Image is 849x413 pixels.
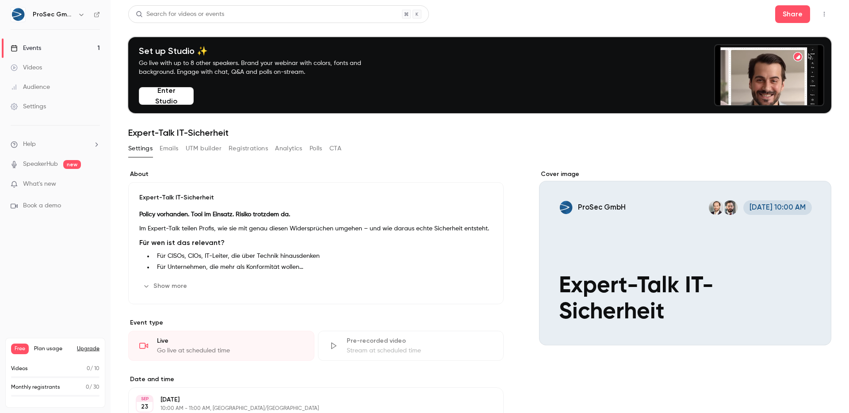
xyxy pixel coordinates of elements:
[11,344,29,354] span: Free
[11,83,50,92] div: Audience
[139,87,194,105] button: Enter Studio
[11,63,42,72] div: Videos
[23,180,56,189] span: What's new
[139,46,382,56] h4: Set up Studio ✨
[128,141,153,156] button: Settings
[86,385,89,390] span: 0
[23,140,36,149] span: Help
[137,396,153,402] div: SEP
[136,10,224,19] div: Search for videos or events
[86,383,99,391] p: / 30
[539,170,831,179] label: Cover image
[87,366,90,371] span: 0
[347,337,493,345] div: Pre-recorded video
[141,402,148,411] p: 23
[33,10,74,19] h6: ProSec GmbH
[157,346,303,355] div: Go live at scheduled time
[153,252,493,261] li: Für CISOs, CIOs, IT-Leiter, die über Technik hinausdenken
[11,8,25,22] img: ProSec GmbH
[161,395,457,404] p: [DATE]
[11,365,28,373] p: Videos
[186,141,222,156] button: UTM builder
[11,140,100,149] li: help-dropdown-opener
[11,383,60,391] p: Monthly registrants
[11,102,46,111] div: Settings
[139,211,290,218] strong: Policy vorhanden. Tool im Einsatz. Risiko trotzdem da.
[139,59,382,76] p: Go live with up to 8 other speakers. Brand your webinar with colors, fonts and background. Engage...
[153,263,493,272] li: Für Unternehmen, die mehr als Konformität wollen
[161,405,457,412] p: 10:00 AM - 11:00 AM, [GEOGRAPHIC_DATA]/[GEOGRAPHIC_DATA]
[139,279,192,293] button: Show more
[11,44,41,53] div: Events
[128,170,504,179] label: About
[77,345,99,352] button: Upgrade
[139,237,493,248] h2: Für wen ist das relevant?
[310,141,322,156] button: Polls
[539,170,831,345] section: Cover image
[23,160,58,169] a: SpeakerHub
[157,337,303,345] div: Live
[34,345,72,352] span: Plan usage
[128,375,504,384] label: Date and time
[160,141,178,156] button: Emails
[23,201,61,210] span: Book a demo
[128,331,314,361] div: LiveGo live at scheduled time
[329,141,341,156] button: CTA
[318,331,504,361] div: Pre-recorded videoStream at scheduled time
[128,127,831,138] h1: Expert-Talk IT-Sicherheit
[87,365,99,373] p: / 10
[63,160,81,169] span: new
[347,346,493,355] div: Stream at scheduled time
[128,318,504,327] p: Event type
[229,141,268,156] button: Registrations
[139,223,493,234] p: Im Expert-Talk teilen Profis, wie sie mit genau diesen Widersprüchen umgehen – und wie daraus ech...
[775,5,810,23] button: Share
[275,141,302,156] button: Analytics
[139,193,493,202] p: Expert-Talk IT-Sicherheit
